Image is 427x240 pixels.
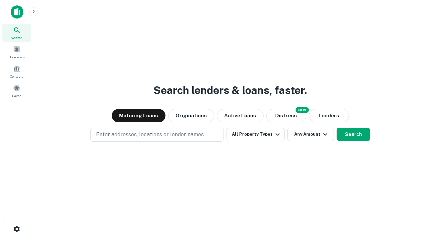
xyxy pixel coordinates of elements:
[153,82,307,98] h3: Search lenders & loans, faster.
[11,5,23,19] img: capitalize-icon.png
[227,128,285,141] button: All Property Types
[10,74,23,79] span: Contacts
[337,128,370,141] button: Search
[266,109,306,122] button: Search distressed loans with lien and other non-mortgage details.
[394,187,427,219] iframe: Chat Widget
[217,109,264,122] button: Active Loans
[287,128,334,141] button: Any Amount
[9,54,25,60] span: Borrowers
[12,93,22,98] span: Saved
[2,24,31,42] a: Search
[2,43,31,61] a: Borrowers
[309,109,349,122] button: Lenders
[90,128,224,142] button: Enter addresses, locations or lender names
[296,107,309,113] div: NEW
[96,131,204,139] p: Enter addresses, locations or lender names
[112,109,165,122] button: Maturing Loans
[11,35,23,40] span: Search
[2,62,31,80] a: Contacts
[2,82,31,100] a: Saved
[168,109,214,122] button: Originations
